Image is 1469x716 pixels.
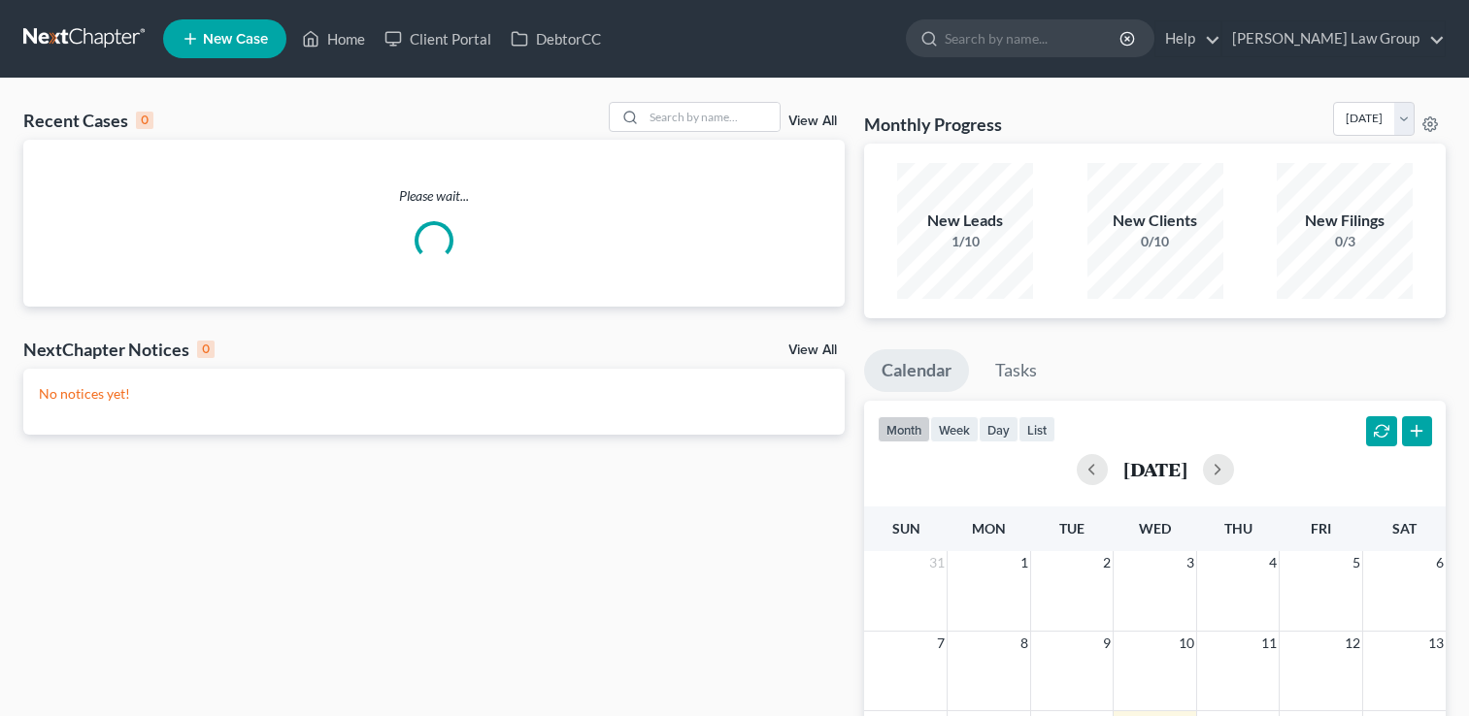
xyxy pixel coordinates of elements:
[1018,416,1055,442] button: list
[1311,520,1331,537] span: Fri
[897,210,1033,232] div: New Leads
[375,21,501,56] a: Client Portal
[878,416,930,442] button: month
[1426,632,1446,655] span: 13
[1087,232,1223,251] div: 0/10
[1343,632,1362,655] span: 12
[864,349,969,392] a: Calendar
[864,113,1002,136] h3: Monthly Progress
[1277,232,1413,251] div: 0/3
[292,21,375,56] a: Home
[501,21,611,56] a: DebtorCC
[1123,459,1187,479] h2: [DATE]
[979,416,1018,442] button: day
[897,232,1033,251] div: 1/10
[927,551,947,574] span: 31
[23,186,845,206] p: Please wait...
[1101,632,1113,655] span: 9
[1224,520,1252,537] span: Thu
[1059,520,1085,537] span: Tue
[1087,210,1223,232] div: New Clients
[930,416,979,442] button: week
[1177,632,1196,655] span: 10
[978,349,1054,392] a: Tasks
[23,109,153,132] div: Recent Cases
[39,384,829,404] p: No notices yet!
[1351,551,1362,574] span: 5
[23,338,215,361] div: NextChapter Notices
[1277,210,1413,232] div: New Filings
[644,103,780,131] input: Search by name...
[1018,632,1030,655] span: 8
[788,343,837,357] a: View All
[203,32,268,47] span: New Case
[935,632,947,655] span: 7
[1101,551,1113,574] span: 2
[972,520,1006,537] span: Mon
[1392,520,1417,537] span: Sat
[197,341,215,358] div: 0
[1139,520,1171,537] span: Wed
[945,20,1122,56] input: Search by name...
[1222,21,1445,56] a: [PERSON_NAME] Law Group
[1018,551,1030,574] span: 1
[1434,551,1446,574] span: 6
[892,520,920,537] span: Sun
[1267,551,1279,574] span: 4
[136,112,153,129] div: 0
[788,114,837,128] a: View All
[1185,551,1196,574] span: 3
[1155,21,1220,56] a: Help
[1259,632,1279,655] span: 11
